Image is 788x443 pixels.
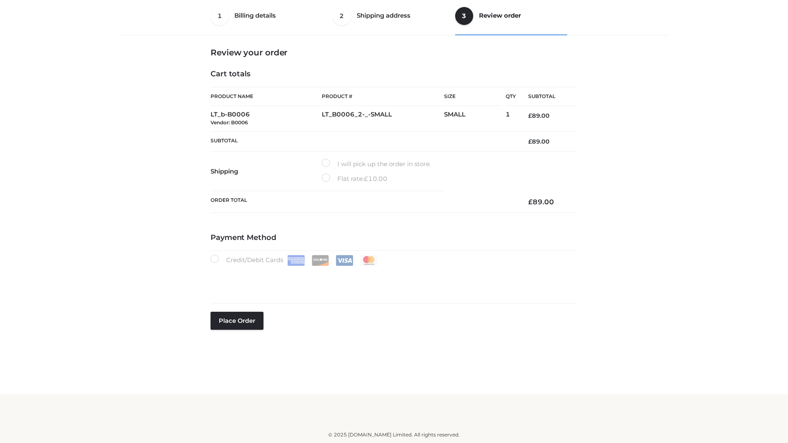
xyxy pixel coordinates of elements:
h4: Cart totals [211,70,577,79]
th: Order Total [211,191,516,213]
th: Subtotal [516,87,577,106]
span: £ [364,175,368,183]
bdi: 89.00 [528,112,550,119]
bdi: 89.00 [528,198,554,206]
bdi: 89.00 [528,138,550,145]
bdi: 10.00 [364,175,387,183]
label: Credit/Debit Cards [211,255,378,266]
img: Mastercard [360,255,378,266]
span: £ [528,198,533,206]
small: Vendor: B0006 [211,119,248,126]
div: © 2025 [DOMAIN_NAME] Limited. All rights reserved. [122,431,666,439]
button: Place order [211,312,263,330]
th: Product # [322,87,444,106]
td: 1 [506,106,516,132]
th: Qty [506,87,516,106]
h3: Review your order [211,48,577,57]
th: Product Name [211,87,322,106]
h4: Payment Method [211,233,577,242]
th: Subtotal [211,131,516,151]
label: Flat rate: [322,174,387,184]
iframe: Secure payment input frame [209,264,576,294]
td: LT_b-B0006 [211,106,322,132]
th: Size [444,87,502,106]
th: Shipping [211,152,322,191]
td: LT_B0006_2-_-SMALL [322,106,444,132]
img: Amex [287,255,305,266]
img: Discover [312,255,329,266]
img: Visa [336,255,353,266]
td: SMALL [444,106,506,132]
span: £ [528,138,532,145]
span: £ [528,112,532,119]
label: I will pick up the order in store. [322,159,431,169]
